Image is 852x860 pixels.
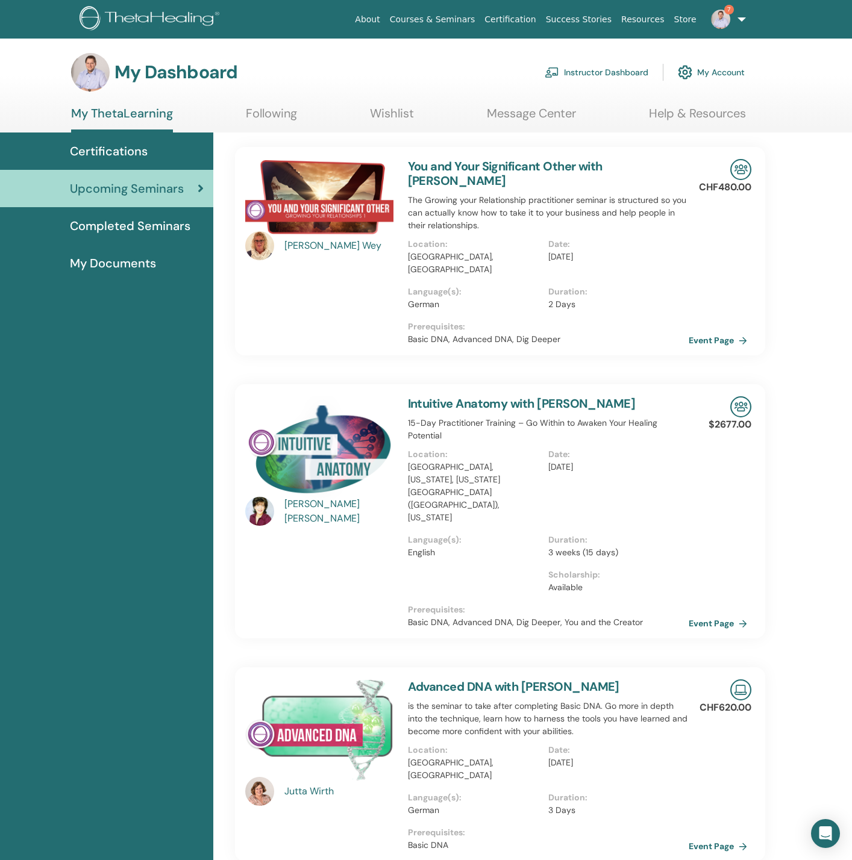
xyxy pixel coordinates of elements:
p: 15-Day Practitioner Training – Go Within to Awaken Your Healing Potential [408,417,689,442]
p: Date : [548,744,681,756]
p: Basic DNA, Advanced DNA, Dig Deeper [408,333,689,346]
a: Wishlist [370,106,414,129]
p: 2 Days [548,298,681,311]
p: Duration : [548,534,681,546]
p: [GEOGRAPHIC_DATA], [GEOGRAPHIC_DATA] [408,756,541,782]
span: Completed Seminars [70,217,190,235]
a: Certification [480,8,540,31]
a: My Account [678,59,745,86]
a: Help & Resources [649,106,746,129]
img: default.jpg [245,231,274,260]
p: Duration : [548,285,681,298]
h3: My Dashboard [114,61,237,83]
a: Resources [616,8,669,31]
a: About [350,8,384,31]
a: Event Page [689,331,752,349]
p: The Growing your Relationship practitioner seminar is structured so you can actually know how to ... [408,194,689,232]
p: $2677.00 [709,417,751,432]
p: [DATE] [548,461,681,473]
img: default.jpg [245,497,274,526]
p: Date : [548,238,681,251]
a: Event Page [689,614,752,632]
a: Following [246,106,297,129]
p: 3 Days [548,804,681,817]
p: Basic DNA [408,839,689,852]
span: Certifications [70,142,148,160]
a: My ThetaLearning [71,106,173,132]
a: Intuitive Anatomy with [PERSON_NAME] [408,396,636,411]
p: [GEOGRAPHIC_DATA], [US_STATE], [US_STATE][GEOGRAPHIC_DATA] ([GEOGRAPHIC_DATA]), [US_STATE] [408,461,541,524]
img: Advanced DNA [245,679,393,781]
p: German [408,298,541,311]
p: Prerequisites : [408,320,689,333]
p: Prerequisites : [408,603,689,616]
a: Instructor Dashboard [545,59,648,86]
p: [GEOGRAPHIC_DATA], [GEOGRAPHIC_DATA] [408,251,541,276]
a: Event Page [689,837,752,855]
a: Message Center [487,106,576,129]
p: Language(s) : [408,285,541,298]
p: CHF480.00 [699,180,751,195]
img: Live Online Seminar [730,679,751,700]
p: 3 weeks (15 days) [548,546,681,559]
span: 7 [724,5,734,14]
p: Duration : [548,791,681,804]
p: Language(s) : [408,534,541,546]
p: [DATE] [548,251,681,263]
p: German [408,804,541,817]
p: English [408,546,541,559]
p: Prerequisites : [408,826,689,839]
div: Open Intercom Messenger [811,819,840,848]
img: logo.png [80,6,224,33]
img: In-Person Seminar [730,396,751,417]
p: Location : [408,448,541,461]
a: You and Your Significant Other with [PERSON_NAME] [408,158,603,189]
img: default.jpg [71,53,110,92]
img: Intuitive Anatomy [245,396,393,500]
img: chalkboard-teacher.svg [545,67,559,78]
p: [DATE] [548,756,681,769]
a: [PERSON_NAME] [PERSON_NAME] [284,497,396,526]
a: Jutta Wirth [284,784,396,799]
p: is the seminar to take after completing Basic DNA. Go more in depth into the technique, learn how... [408,700,689,738]
img: default.jpg [711,10,730,29]
img: cog.svg [678,62,692,83]
img: default.jpg [245,777,274,806]
p: Basic DNA, Advanced DNA, Dig Deeper, You and the Creator [408,616,689,629]
a: Store [669,8,701,31]
p: Available [548,581,681,594]
a: Success Stories [541,8,616,31]
a: Advanced DNA with [PERSON_NAME] [408,679,619,694]
p: Date : [548,448,681,461]
a: [PERSON_NAME] Wey [284,238,396,253]
img: You and Your Significant Other [245,159,393,235]
p: Language(s) : [408,791,541,804]
span: Upcoming Seminars [70,179,184,198]
p: Scholarship : [548,569,681,581]
img: In-Person Seminar [730,159,751,180]
span: My Documents [70,254,156,272]
a: Courses & Seminars [385,8,480,31]
p: Location : [408,238,541,251]
p: Location : [408,744,541,756]
p: CHF620.00 [700,700,751,715]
